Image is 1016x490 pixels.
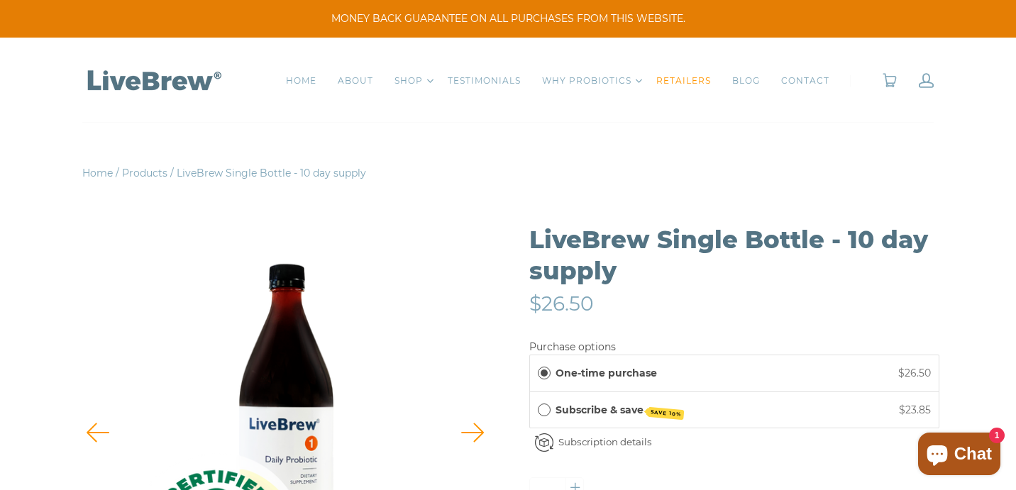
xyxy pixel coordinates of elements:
a: CONTACT [781,74,829,88]
a: HOME [286,74,316,88]
a: Products [122,167,167,179]
div: Subscribe & save [538,402,551,418]
a: RETAILERS [656,74,711,88]
span: / [170,167,174,179]
span: / [116,167,119,179]
a: Subscription details [558,436,652,447]
a: TESTIMONIALS [448,74,521,88]
a: Home [82,167,113,179]
label: Subscribe & save [556,402,684,418]
span: SAVE 10% [648,406,684,419]
span: $26.50 [898,367,931,379]
span: $23.85 [899,403,931,416]
h1: LiveBrew Single Bottle - 10 day supply [529,224,939,286]
span: $26.50 [529,291,594,316]
span: LiveBrew Single Bottle - 10 day supply [177,167,366,179]
label: Purchase options [529,340,616,353]
a: SHOP [394,74,423,88]
a: WHY PROBIOTICS [542,74,631,88]
inbox-online-store-chat: Shopify online store chat [914,433,1005,479]
div: One-time purchase [538,365,551,381]
a: ABOUT [338,74,373,88]
img: LiveBrew [82,67,224,92]
span: MONEY BACK GUARANTEE ON ALL PURCHASES FROM THIS WEBSITE. [21,11,995,26]
label: One-time purchase [556,365,657,381]
a: BLOG [732,74,760,88]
